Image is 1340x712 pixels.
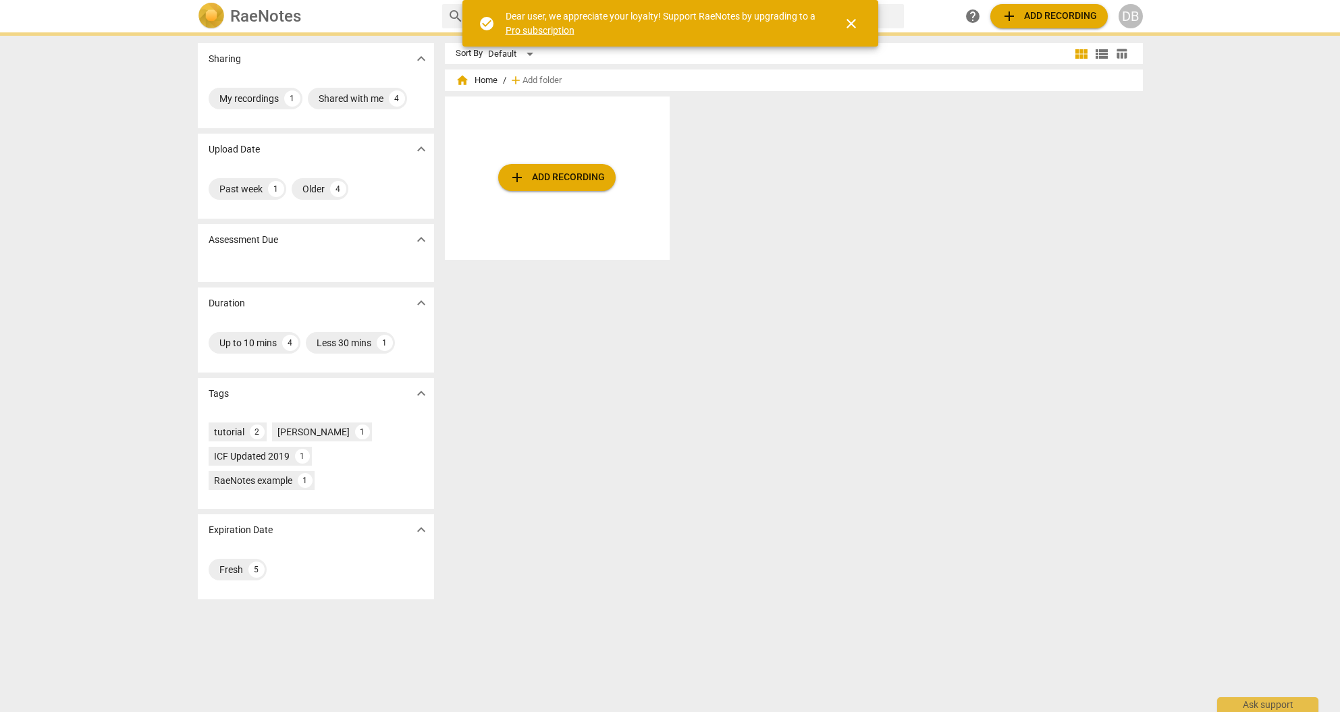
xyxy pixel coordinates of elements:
[843,16,859,32] span: close
[479,16,495,32] span: check_circle
[219,92,279,105] div: My recordings
[413,385,429,402] span: expand_more
[413,295,429,311] span: expand_more
[413,231,429,248] span: expand_more
[1094,46,1110,62] span: view_list
[198,3,225,30] img: Logo
[498,164,616,191] button: Upload
[965,8,981,24] span: help
[209,233,278,247] p: Assessment Due
[209,142,260,157] p: Upload Date
[298,473,313,488] div: 1
[411,383,431,404] button: Show more
[277,425,350,439] div: [PERSON_NAME]
[1071,44,1092,64] button: Tile view
[1217,697,1318,712] div: Ask support
[317,336,371,350] div: Less 30 mins
[319,92,383,105] div: Shared with me
[1092,44,1112,64] button: List view
[1001,8,1097,24] span: Add recording
[506,25,574,36] a: Pro subscription
[456,74,498,87] span: Home
[456,49,483,59] div: Sort By
[250,425,265,439] div: 2
[355,425,370,439] div: 1
[1112,44,1132,64] button: Table view
[282,335,298,351] div: 4
[835,7,867,40] button: Close
[214,449,290,463] div: ICF Updated 2019
[209,52,241,66] p: Sharing
[411,520,431,540] button: Show more
[302,182,325,196] div: Older
[330,181,346,197] div: 4
[389,90,405,107] div: 4
[413,522,429,538] span: expand_more
[411,49,431,69] button: Show more
[209,387,229,401] p: Tags
[413,51,429,67] span: expand_more
[219,563,243,576] div: Fresh
[214,474,292,487] div: RaeNotes example
[456,74,469,87] span: home
[1115,47,1128,60] span: table_chart
[509,74,522,87] span: add
[411,229,431,250] button: Show more
[413,141,429,157] span: expand_more
[268,181,284,197] div: 1
[209,296,245,310] p: Duration
[990,4,1108,28] button: Upload
[411,293,431,313] button: Show more
[488,43,538,65] div: Default
[219,182,263,196] div: Past week
[295,449,310,464] div: 1
[1001,8,1017,24] span: add
[209,523,273,537] p: Expiration Date
[377,335,393,351] div: 1
[248,562,265,578] div: 5
[509,169,605,186] span: Add recording
[214,425,244,439] div: tutorial
[522,76,562,86] span: Add folder
[284,90,300,107] div: 1
[448,8,464,24] span: search
[961,4,985,28] a: Help
[503,76,506,86] span: /
[1119,4,1143,28] button: DB
[1073,46,1090,62] span: view_module
[411,139,431,159] button: Show more
[509,169,525,186] span: add
[198,3,431,30] a: LogoRaeNotes
[219,336,277,350] div: Up to 10 mins
[506,9,819,37] div: Dear user, we appreciate your loyalty! Support RaeNotes by upgrading to a
[230,7,301,26] h2: RaeNotes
